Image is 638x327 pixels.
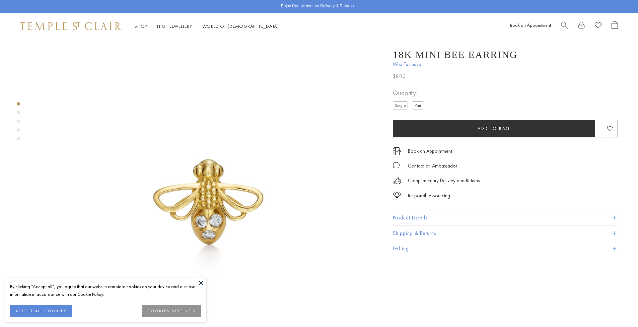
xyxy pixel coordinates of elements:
span: $800 [393,72,406,81]
img: icon_sourcing.svg [393,192,401,198]
div: By clicking “Accept all”, you agree that our website can store cookies on your device and disclos... [10,283,201,298]
div: Responsible Sourcing [408,192,450,200]
span: Add to bag [478,126,510,131]
div: Product gallery navigation [17,101,20,146]
img: Temple St. Clair [20,22,121,30]
label: Pair [412,101,424,110]
img: icon_delivery.svg [393,177,401,185]
button: ACCEPT ALL COOKIES [10,305,72,317]
p: Enjoy Complimentary Delivery & Returns [281,3,354,10]
button: COOKIES SETTINGS [142,305,201,317]
span: Web Exclusive [393,60,618,69]
img: icon_appointment.svg [393,147,401,155]
img: MessageIcon-01_2.svg [393,162,400,169]
a: View Wishlist [595,21,601,31]
span: Quantity: [393,87,427,99]
a: Book an Appointment [510,22,551,28]
a: World of [DEMOGRAPHIC_DATA]World of [DEMOGRAPHIC_DATA] [202,23,279,29]
a: ShopShop [135,23,147,29]
p: Complimentary Delivery and Returns [408,177,480,185]
button: Shipping & Returns [393,226,618,241]
div: Contact an Ambassador [408,162,457,170]
a: Search [561,21,568,31]
h1: 18K Mini Bee Earring [393,49,517,60]
a: High JewelleryHigh Jewellery [157,23,192,29]
button: Gifting [393,241,618,256]
label: Single [393,101,408,110]
button: Add to bag [393,120,595,137]
a: Book an Appointment [408,147,452,155]
a: Open Shopping Bag [612,21,618,31]
nav: Main navigation [135,22,279,30]
button: Product Details [393,210,618,225]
